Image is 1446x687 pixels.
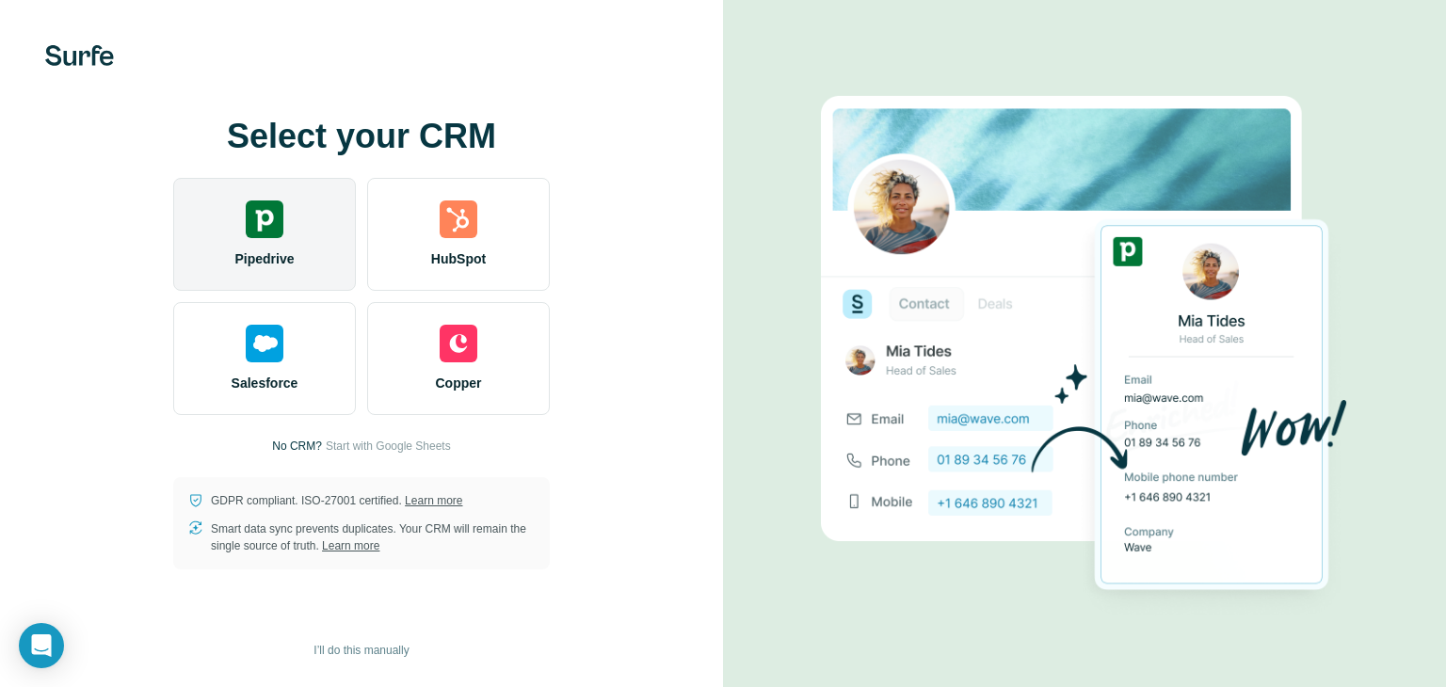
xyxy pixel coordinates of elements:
img: PIPEDRIVE image [821,64,1348,623]
p: GDPR compliant. ISO-27001 certified. [211,492,462,509]
img: salesforce's logo [246,325,283,362]
p: Smart data sync prevents duplicates. Your CRM will remain the single source of truth. [211,520,535,554]
a: Learn more [322,539,379,552]
img: hubspot's logo [440,200,477,238]
div: Open Intercom Messenger [19,623,64,668]
img: Surfe's logo [45,45,114,66]
span: HubSpot [431,249,486,268]
button: I’ll do this manually [300,636,422,664]
span: Pipedrive [234,249,294,268]
span: Copper [436,374,482,392]
a: Learn more [405,494,462,507]
span: I’ll do this manually [313,642,409,659]
p: No CRM? [272,438,322,455]
h1: Select your CRM [173,118,550,155]
img: copper's logo [440,325,477,362]
button: Start with Google Sheets [326,438,451,455]
span: Salesforce [232,374,298,392]
img: pipedrive's logo [246,200,283,238]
